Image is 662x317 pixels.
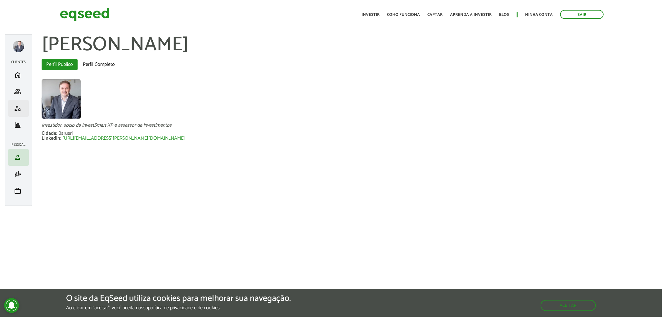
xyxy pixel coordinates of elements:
div: Linkedin [42,136,62,141]
li: Início [8,66,29,83]
span: work [14,187,21,195]
a: group [10,88,27,95]
a: person [10,154,27,161]
h2: Clientes [8,60,29,64]
span: home [14,71,21,79]
img: Foto de ABRAHAO DE GODOY [42,79,81,119]
li: Minha simulação [8,166,29,183]
img: EqSeed [60,6,110,23]
a: política de privacidade e de cookies [148,306,220,310]
li: Investimento assistido [8,83,29,100]
a: finance_mode [10,170,27,178]
a: Sair [560,10,604,19]
li: Meu portfólio [8,183,29,199]
span: finance_mode [14,170,21,178]
div: Investidor, sócio da InvestSmart XP e assessor de investimentos [42,123,657,128]
span: : [56,129,57,138]
a: Expandir menu [13,41,24,52]
p: Ao clicar em "aceitar", você aceita nossa . [66,305,291,311]
span: manage_accounts [14,105,21,112]
a: home [10,71,27,79]
a: Captar [427,13,443,17]
h1: [PERSON_NAME] [42,34,657,56]
span: : [60,134,61,143]
button: Aceitar [541,300,596,311]
a: Ver perfil do usuário. [42,79,81,119]
h5: O site da EqSeed utiliza cookies para melhorar sua navegação. [66,294,291,303]
span: group [14,88,21,95]
li: Gerenciar Clientes [8,100,29,117]
a: Blog [499,13,509,17]
li: Meu perfil [8,149,29,166]
a: Perfil Público [42,59,78,70]
a: Perfil Completo [78,59,119,70]
a: Investir [362,13,380,17]
span: person [14,154,21,161]
h2: Pessoal [8,143,29,147]
a: [URL][EMAIL_ADDRESS][PERSON_NAME][DOMAIN_NAME] [62,136,185,141]
span: finance [14,121,21,129]
a: finance [10,121,27,129]
a: Como funciona [387,13,420,17]
a: work [10,187,27,195]
li: Meus relatórios [8,117,29,134]
div: Barueri [58,131,73,136]
a: Minha conta [525,13,553,17]
a: Aprenda a investir [450,13,492,17]
a: manage_accounts [10,105,27,112]
div: Cidade [42,131,58,136]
